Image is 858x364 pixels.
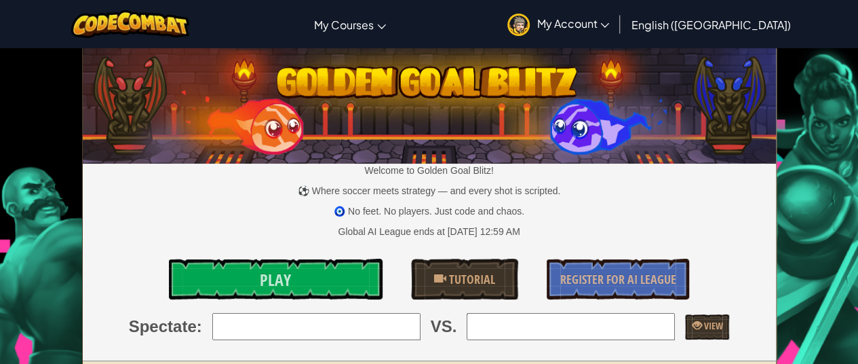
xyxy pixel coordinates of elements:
[83,204,776,218] p: 🧿 No feet. No players. Just code and chaos.
[83,43,776,164] img: Golden Goal
[507,14,530,36] img: avatar
[537,16,609,31] span: My Account
[631,18,790,32] span: English ([GEOGRAPHIC_DATA])
[431,315,457,338] span: VS.
[411,259,518,299] a: Tutorial
[83,184,776,198] p: ⚽ Where soccer meets strategy — and every shot is scripted.
[197,315,202,338] span: :
[560,271,676,288] span: Register for AI League
[547,259,689,299] a: Register for AI League
[83,164,776,177] p: Welcome to Golden Goal Blitz!
[129,315,197,338] span: Spectate
[701,319,722,332] span: View
[446,271,495,288] span: Tutorial
[307,6,393,43] a: My Courses
[71,10,190,38] img: CodeCombat logo
[314,18,374,32] span: My Courses
[260,269,291,291] span: Play
[338,225,520,238] div: Global AI League ends at [DATE] 12:59 AM
[624,6,797,43] a: English ([GEOGRAPHIC_DATA])
[501,3,616,45] a: My Account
